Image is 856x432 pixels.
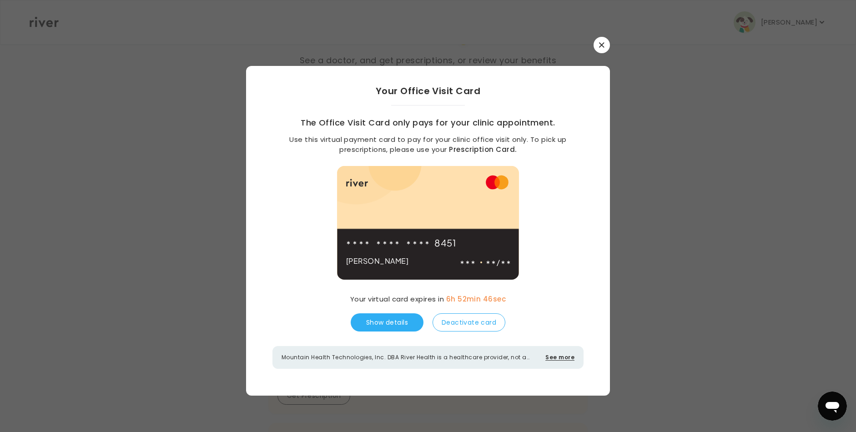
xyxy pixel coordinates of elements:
iframe: Button to launch messaging window [818,392,847,421]
button: Deactivate card [433,313,505,332]
button: Show details [351,313,423,332]
p: Mountain Health Technologies, Inc. DBA River Health is a healthcare provider, not a bank. Banking... [282,353,540,362]
p: Use this virtual payment card to pay for your clinic office visit only. To pick up prescriptions,... [289,135,567,155]
span: 6h 52min 46sec [446,294,506,304]
p: [PERSON_NAME] [346,255,408,267]
a: Prescription Card. [449,145,517,154]
h3: The Office Visit Card only pays for your clinic appointment. [301,116,555,129]
h2: Your Office Visit Card [376,84,481,98]
button: See more [545,353,574,362]
div: Your virtual card expires in [341,291,515,308]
